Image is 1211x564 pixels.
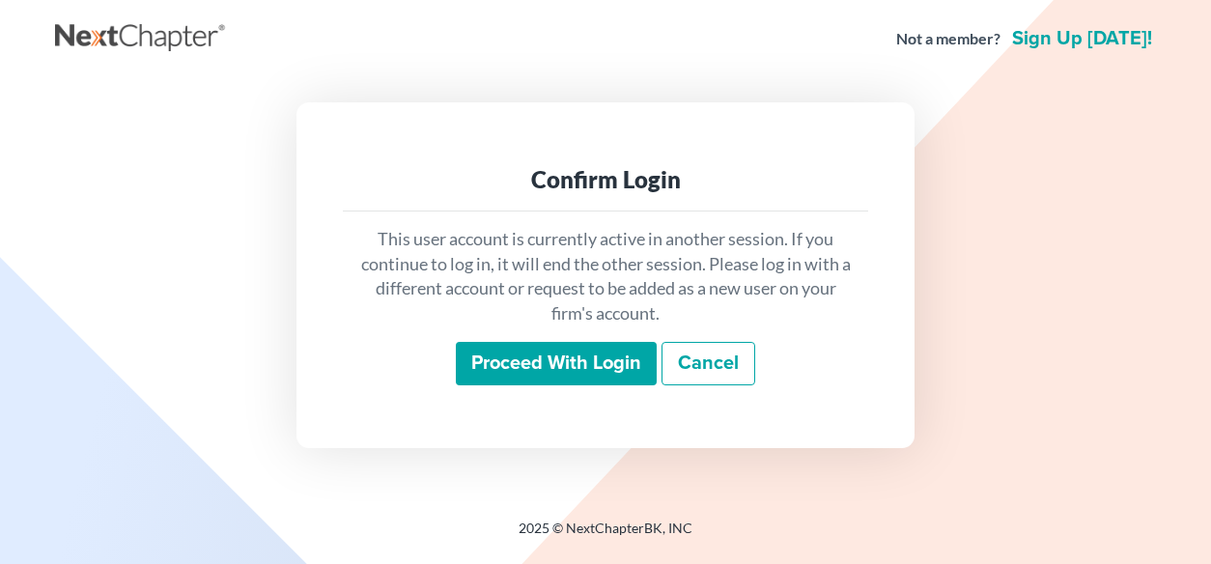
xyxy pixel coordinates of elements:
[55,519,1156,553] div: 2025 © NextChapterBK, INC
[358,164,853,195] div: Confirm Login
[456,342,657,386] input: Proceed with login
[358,227,853,326] p: This user account is currently active in another session. If you continue to log in, it will end ...
[662,342,755,386] a: Cancel
[1008,29,1156,48] a: Sign up [DATE]!
[896,28,1000,50] strong: Not a member?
